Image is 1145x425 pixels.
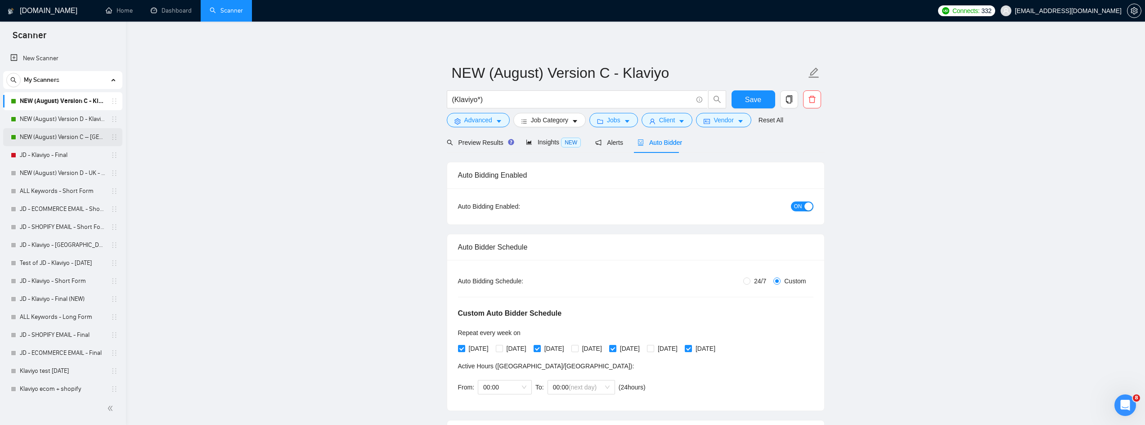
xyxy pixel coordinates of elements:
[111,295,118,303] span: holder
[561,138,581,148] span: NEW
[521,118,527,125] span: bars
[794,201,802,211] span: ON
[696,97,702,103] span: info-circle
[20,164,105,182] a: NEW (August) Version D - UK - Klaviyo
[759,115,783,125] a: Reset All
[503,344,530,353] span: [DATE]
[458,362,634,370] span: Active Hours ( [GEOGRAPHIC_DATA]/[GEOGRAPHIC_DATA] ):
[526,139,581,146] span: Insights
[6,73,21,87] button: search
[458,329,521,336] span: Repeat every week on
[526,139,532,145] span: area-chart
[3,49,122,67] li: New Scanner
[942,7,949,14] img: upwork-logo.png
[607,115,620,125] span: Jobs
[447,139,512,146] span: Preview Results
[745,94,761,105] span: Save
[569,384,597,391] span: (next day)
[111,188,118,195] span: holder
[111,224,118,231] span: holder
[595,139,602,146] span: notification
[531,115,568,125] span: Job Category
[24,71,59,89] span: My Scanners
[7,77,20,83] span: search
[20,110,105,128] a: NEW (August) Version D - Klaviyo
[732,90,775,108] button: Save
[20,362,105,380] a: Klaviyo test [DATE]
[447,113,510,127] button: settingAdvancedcaret-down
[1114,394,1136,416] iframe: Intercom live chat
[106,7,133,14] a: homeHome
[20,344,105,362] a: JD - ECOMMERCE EMAIL - Final
[781,95,798,103] span: copy
[803,90,821,108] button: delete
[780,90,798,108] button: copy
[5,29,54,48] span: Scanner
[111,385,118,393] span: holder
[737,118,744,125] span: caret-down
[692,344,719,353] span: [DATE]
[464,115,492,125] span: Advanced
[535,384,544,391] span: To:
[808,67,820,79] span: edit
[20,326,105,344] a: JD - SHOPIFY EMAIL - Final
[111,313,118,321] span: holder
[111,206,118,213] span: holder
[458,308,562,319] h5: Custom Auto Bidder Schedule
[20,200,105,218] a: JD - ECOMMERCE EMAIL - Short Form
[111,170,118,177] span: holder
[20,146,105,164] a: JD - Klaviyo - Final
[20,380,105,398] a: Klaviyo ecom + shopify
[111,98,118,105] span: holder
[638,139,682,146] span: Auto Bidder
[20,128,105,146] a: NEW (August) Version C – [GEOGRAPHIC_DATA] - Klaviyo
[447,139,453,146] span: search
[579,344,606,353] span: [DATE]
[589,113,638,127] button: folderJobscaret-down
[483,380,526,394] span: 00:00
[496,118,502,125] span: caret-down
[465,344,492,353] span: [DATE]
[8,4,14,18] img: logo
[20,236,105,254] a: JD - Klaviyo - [GEOGRAPHIC_DATA] - only
[20,290,105,308] a: JD - Klaviyo - Final (NEW)
[10,49,115,67] a: New Scanner
[708,90,726,108] button: search
[111,259,118,267] span: holder
[804,95,821,103] span: delete
[452,62,806,84] input: Scanner name...
[654,344,681,353] span: [DATE]
[111,277,118,285] span: holder
[111,152,118,159] span: holder
[616,344,643,353] span: [DATE]
[458,384,475,391] span: From:
[20,218,105,236] a: JD - SHOPIFY EMAIL - Short Form
[107,404,116,413] span: double-left
[595,139,623,146] span: Alerts
[452,94,692,105] input: Search Freelance Jobs...
[572,118,578,125] span: caret-down
[619,384,646,391] span: ( 24 hours)
[678,118,685,125] span: caret-down
[454,118,461,125] span: setting
[553,380,610,394] span: 00:00
[1127,7,1141,14] a: setting
[111,331,118,339] span: holder
[458,234,813,260] div: Auto Bidder Schedule
[458,201,576,211] div: Auto Bidding Enabled:
[20,182,105,200] a: ALL Keywords - Short Form
[111,116,118,123] span: holder
[659,115,675,125] span: Client
[781,276,809,286] span: Custom
[20,92,105,110] a: NEW (August) Version C - Klaviyo
[210,7,243,14] a: searchScanner
[981,6,991,16] span: 332
[507,138,515,146] div: Tooltip anchor
[1127,4,1141,18] button: setting
[20,254,105,272] a: Test of JD - Klaviyo - [DATE]
[111,349,118,357] span: holder
[624,118,630,125] span: caret-down
[1003,8,1009,14] span: user
[541,344,568,353] span: [DATE]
